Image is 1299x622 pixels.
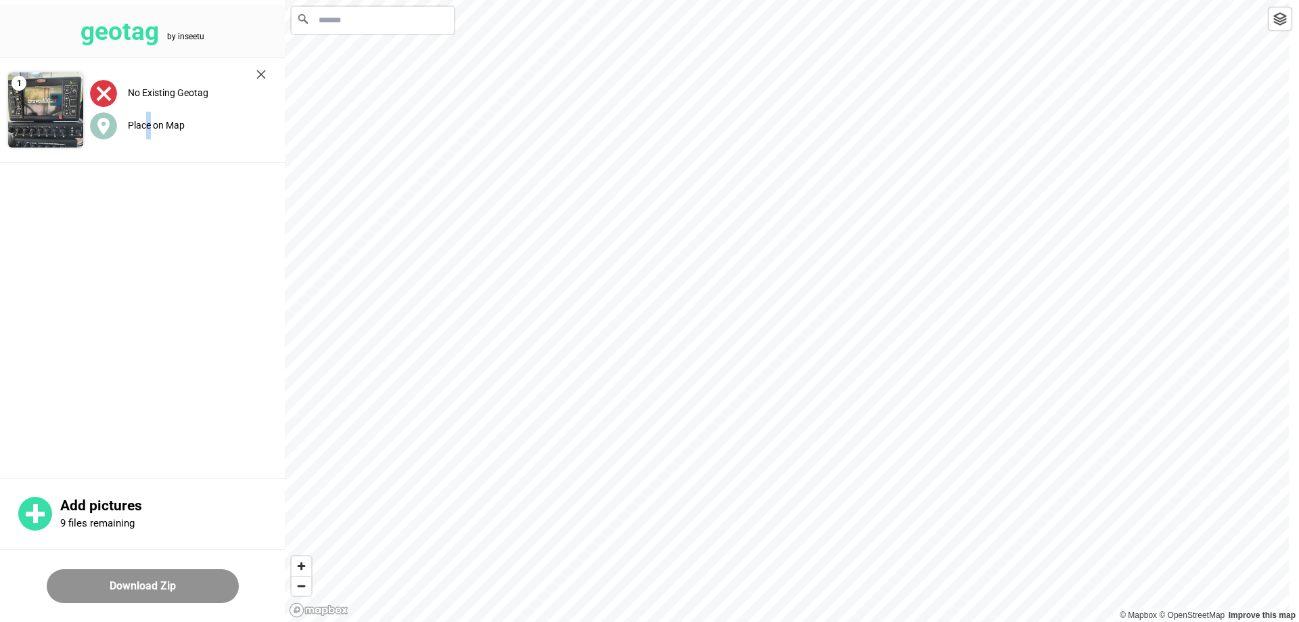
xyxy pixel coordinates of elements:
[1159,610,1225,620] a: OpenStreetMap
[8,72,83,148] img: 9k=
[1229,610,1296,620] a: Map feedback
[60,497,285,514] p: Add pictures
[256,70,266,79] img: cross
[128,87,208,98] label: No Existing Geotag
[292,7,454,34] input: Ricerca
[1120,610,1157,620] a: Mapbox
[289,602,348,618] a: Mapbox logo
[1273,12,1287,26] img: toggleLayer
[47,569,239,603] button: Download Zip
[12,76,26,91] span: 1
[292,576,311,596] button: Zoom out
[292,556,311,576] button: Zoom in
[128,120,185,131] label: Place on Map
[81,17,159,46] tspan: geotag
[60,517,135,529] p: 9 files remaining
[167,32,204,41] tspan: by inseetu
[90,80,117,107] img: uploadImagesAlt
